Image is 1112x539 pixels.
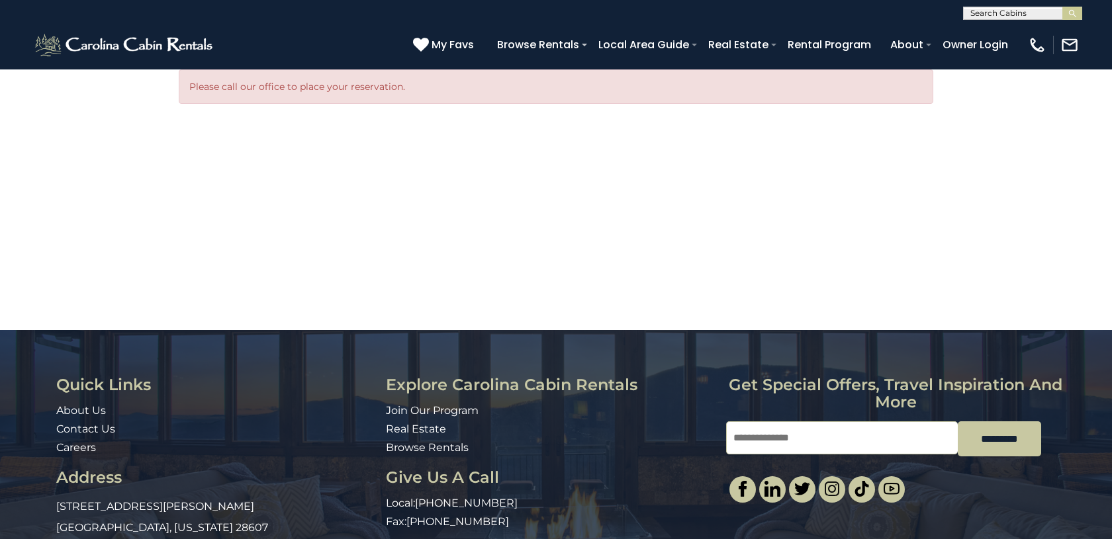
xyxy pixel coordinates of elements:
[56,376,376,394] h3: Quick Links
[56,496,376,538] p: [STREET_ADDRESS][PERSON_NAME] [GEOGRAPHIC_DATA], [US_STATE] 28607
[884,33,930,56] a: About
[56,469,376,486] h3: Address
[386,515,716,530] p: Fax:
[936,33,1015,56] a: Owner Login
[726,376,1066,411] h3: Get special offers, travel inspiration and more
[1028,36,1046,54] img: phone-regular-white.png
[884,481,900,497] img: youtube-light.svg
[386,404,479,417] a: Join Our Program
[386,469,716,486] h3: Give Us A Call
[794,481,810,497] img: twitter-single.svg
[56,404,106,417] a: About Us
[413,36,477,54] a: My Favs
[781,33,878,56] a: Rental Program
[179,69,933,104] div: Please call our office to place your reservation.
[386,376,716,394] h3: Explore Carolina Cabin Rentals
[735,481,751,497] img: facebook-single.svg
[702,33,775,56] a: Real Estate
[490,33,586,56] a: Browse Rentals
[406,515,509,528] a: [PHONE_NUMBER]
[386,441,469,454] a: Browse Rentals
[415,497,518,509] a: [PHONE_NUMBER]
[824,481,840,497] img: instagram-single.svg
[764,481,780,497] img: linkedin-single.svg
[56,423,115,435] a: Contact Us
[386,496,716,511] p: Local:
[56,441,96,454] a: Careers
[592,33,696,56] a: Local Area Guide
[1060,36,1079,54] img: mail-regular-white.png
[33,32,216,58] img: White-1-2.png
[432,36,474,53] span: My Favs
[386,423,446,435] a: Real Estate
[854,481,870,497] img: tiktok.svg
